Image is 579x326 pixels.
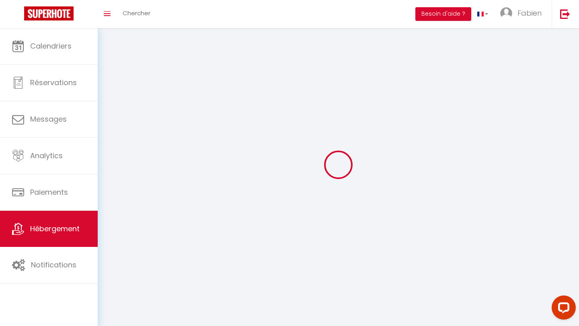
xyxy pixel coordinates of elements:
[517,8,542,18] span: Fabien
[30,224,80,234] span: Hébergement
[30,151,63,161] span: Analytics
[500,7,512,19] img: ...
[30,187,68,197] span: Paiements
[30,41,72,51] span: Calendriers
[560,9,570,19] img: logout
[30,114,67,124] span: Messages
[30,77,77,88] span: Réservations
[123,9,150,17] span: Chercher
[31,260,76,270] span: Notifications
[545,292,579,326] iframe: LiveChat chat widget
[415,7,471,21] button: Besoin d'aide ?
[24,6,74,20] img: Super Booking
